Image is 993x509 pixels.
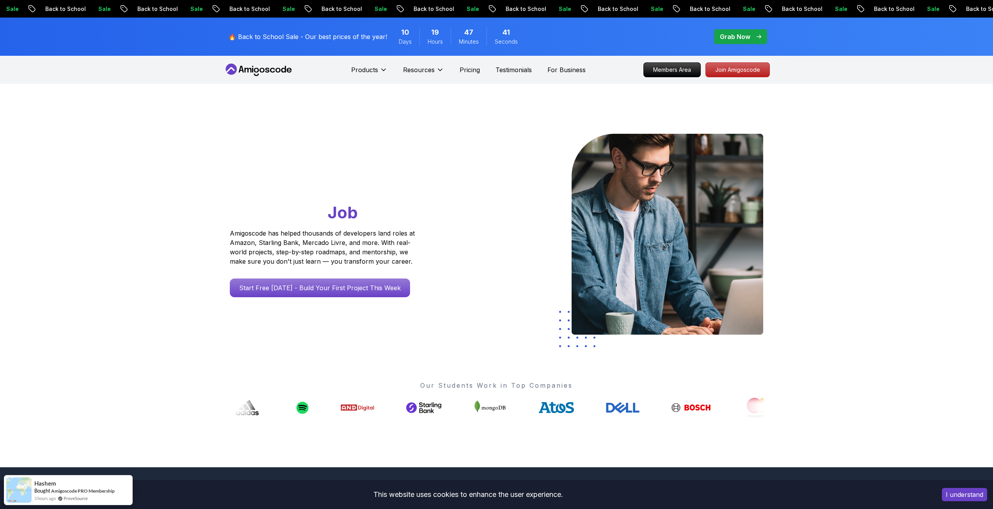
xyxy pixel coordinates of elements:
[328,202,358,222] span: Job
[395,5,448,13] p: Back to School
[705,62,770,77] a: Join Amigoscode
[51,488,115,494] a: Amigoscode PRO Membership
[230,278,410,297] a: Start Free [DATE] - Build Your First Project This Week
[351,65,378,74] p: Products
[403,65,444,81] button: Resources
[351,65,387,81] button: Products
[448,5,473,13] p: Sale
[399,38,412,46] span: Days
[119,5,172,13] p: Back to School
[230,229,417,266] p: Amigoscode has helped thousands of developers land roles at Amazon, Starling Bank, Mercado Livre,...
[230,381,764,390] p: Our Students Work in Top Companies
[644,63,700,77] p: Members Area
[401,27,409,38] span: 10 Days
[547,65,586,74] a: For Business
[34,495,56,502] span: 3 hours ago
[6,477,32,503] img: provesource social proof notification image
[428,38,443,46] span: Hours
[27,5,80,13] p: Back to School
[855,5,908,13] p: Back to School
[34,488,50,494] span: Bought
[403,65,435,74] p: Resources
[264,5,289,13] p: Sale
[431,27,439,38] span: 19 Hours
[540,5,565,13] p: Sale
[496,65,532,74] a: Testimonials
[908,5,933,13] p: Sale
[211,5,264,13] p: Back to School
[643,62,701,77] a: Members Area
[459,38,479,46] span: Minutes
[34,480,56,487] span: Hashem
[487,5,540,13] p: Back to School
[464,27,473,38] span: 47 Minutes
[503,27,510,38] span: 41 Seconds
[706,63,769,77] p: Join Amigoscode
[6,486,930,503] div: This website uses cookies to enhance the user experience.
[172,5,197,13] p: Sale
[816,5,841,13] p: Sale
[724,5,749,13] p: Sale
[356,5,381,13] p: Sale
[80,5,105,13] p: Sale
[228,32,387,41] p: 🔥 Back to School Sale - Our best prices of the year!
[460,65,480,74] a: Pricing
[64,495,88,502] a: ProveSource
[579,5,632,13] p: Back to School
[671,5,724,13] p: Back to School
[495,38,518,46] span: Seconds
[230,134,445,224] h1: Go From Learning to Hired: Master Java, Spring Boot & Cloud Skills That Get You the
[942,488,987,501] button: Accept cookies
[572,134,763,335] img: hero
[763,5,816,13] p: Back to School
[303,5,356,13] p: Back to School
[720,32,750,41] p: Grab Now
[632,5,657,13] p: Sale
